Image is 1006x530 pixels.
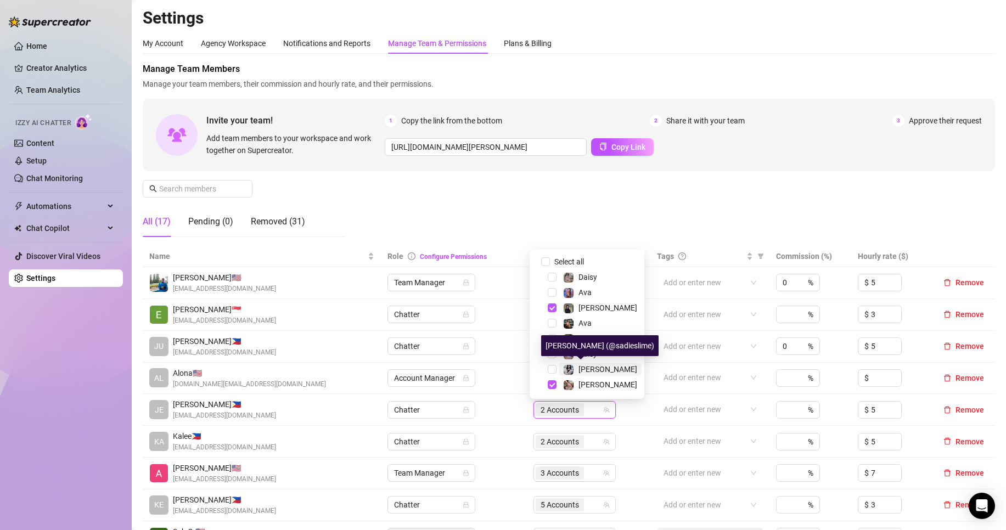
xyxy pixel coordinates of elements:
span: Add team members to your workspace and work together on Supercreator. [206,132,380,156]
span: 3 Accounts [536,466,584,480]
span: delete [943,311,951,318]
span: lock [463,407,469,413]
span: 5 Accounts [536,498,584,511]
span: JE [155,404,164,416]
a: Discover Viral Videos [26,252,100,261]
a: Team Analytics [26,86,80,94]
span: Remove [956,374,984,382]
a: Settings [26,274,55,283]
button: Remove [939,276,988,289]
img: Ava [564,319,574,329]
span: copy [599,143,607,150]
a: Setup [26,156,47,165]
span: filter [636,248,647,264]
span: info-circle [408,252,415,260]
span: Remove [956,405,984,414]
span: Team Manager [394,274,469,291]
img: Alexicon Ortiaga [150,464,168,482]
span: 5 Accounts [541,499,579,511]
button: Remove [939,498,988,511]
span: Invite your team! [206,114,385,127]
span: [PERSON_NAME] [578,380,637,389]
img: Paige [564,334,574,344]
button: Remove [939,403,988,416]
span: Remove [956,437,984,446]
span: Select tree node [548,334,557,343]
span: team [603,438,610,445]
span: Role [387,252,403,261]
img: Eduardo Leon Jr [150,306,168,324]
span: thunderbolt [14,202,23,211]
a: Content [26,139,54,148]
span: Share it with your team [666,115,745,127]
span: 2 Accounts [541,404,579,416]
input: Search members [159,183,237,195]
img: Daisy [564,273,574,283]
span: Ava [578,288,592,297]
span: [EMAIL_ADDRESS][DOMAIN_NAME] [173,315,276,326]
div: Notifications and Reports [283,37,370,49]
span: team [603,407,610,413]
span: Alona 🇺🇸 [173,367,326,379]
button: Copy Link [591,138,654,156]
img: Ava [564,288,574,298]
span: team [603,470,610,476]
span: Ava [578,319,592,328]
span: delete [943,437,951,445]
img: Sadie [564,365,574,375]
img: Anna [564,380,574,390]
span: [PERSON_NAME] 🇺🇸 [173,462,276,474]
a: Configure Permissions [420,253,487,261]
span: Select tree node [548,365,557,374]
span: [EMAIL_ADDRESS][DOMAIN_NAME] [173,474,276,484]
span: lock [463,470,469,476]
div: Pending (0) [188,215,233,228]
button: Remove [939,435,988,448]
div: Agency Workspace [201,37,266,49]
span: [EMAIL_ADDRESS][DOMAIN_NAME] [173,347,276,358]
span: team [603,501,610,508]
span: JU [154,340,164,352]
span: 3 Accounts [541,467,579,479]
span: [PERSON_NAME] [578,334,637,343]
img: Anna [564,303,574,313]
img: logo-BBDzfeDw.svg [9,16,91,27]
span: delete [943,406,951,414]
img: Emad Ataei [150,274,168,292]
span: Remove [956,342,984,351]
span: 3 [892,115,904,127]
span: [PERSON_NAME] 🇵🇭 [173,335,276,347]
div: Plans & Billing [504,37,552,49]
img: AI Chatter [75,114,92,129]
div: Manage Team & Permissions [388,37,486,49]
span: lock [463,375,469,381]
span: Remove [956,469,984,477]
span: Kalee 🇵🇭 [173,430,276,442]
span: question-circle [678,252,686,260]
div: Open Intercom Messenger [969,493,995,519]
span: Tags [657,250,674,262]
span: Izzy AI Chatter [15,118,71,128]
a: Home [26,42,47,50]
span: Copy the link from the bottom [401,115,502,127]
span: Team Manager [394,465,469,481]
span: [PERSON_NAME] [578,303,637,312]
span: KE [154,499,164,511]
span: [EMAIL_ADDRESS][DOMAIN_NAME] [173,506,276,516]
span: 2 Accounts [536,403,584,416]
span: [PERSON_NAME] 🇵🇭 [173,494,276,506]
span: AL [154,372,164,384]
span: 1 [385,115,397,127]
div: My Account [143,37,183,49]
span: Manage Team Members [143,63,995,76]
span: filter [757,253,764,260]
button: Remove [939,308,988,321]
span: [PERSON_NAME] 🇸🇬 [173,303,276,315]
span: delete [943,279,951,286]
span: KA [154,436,164,448]
span: Chatter [394,497,469,513]
a: Creator Analytics [26,59,114,77]
span: Approve their request [909,115,982,127]
img: Chat Copilot [14,224,21,232]
span: Chatter [394,306,469,323]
